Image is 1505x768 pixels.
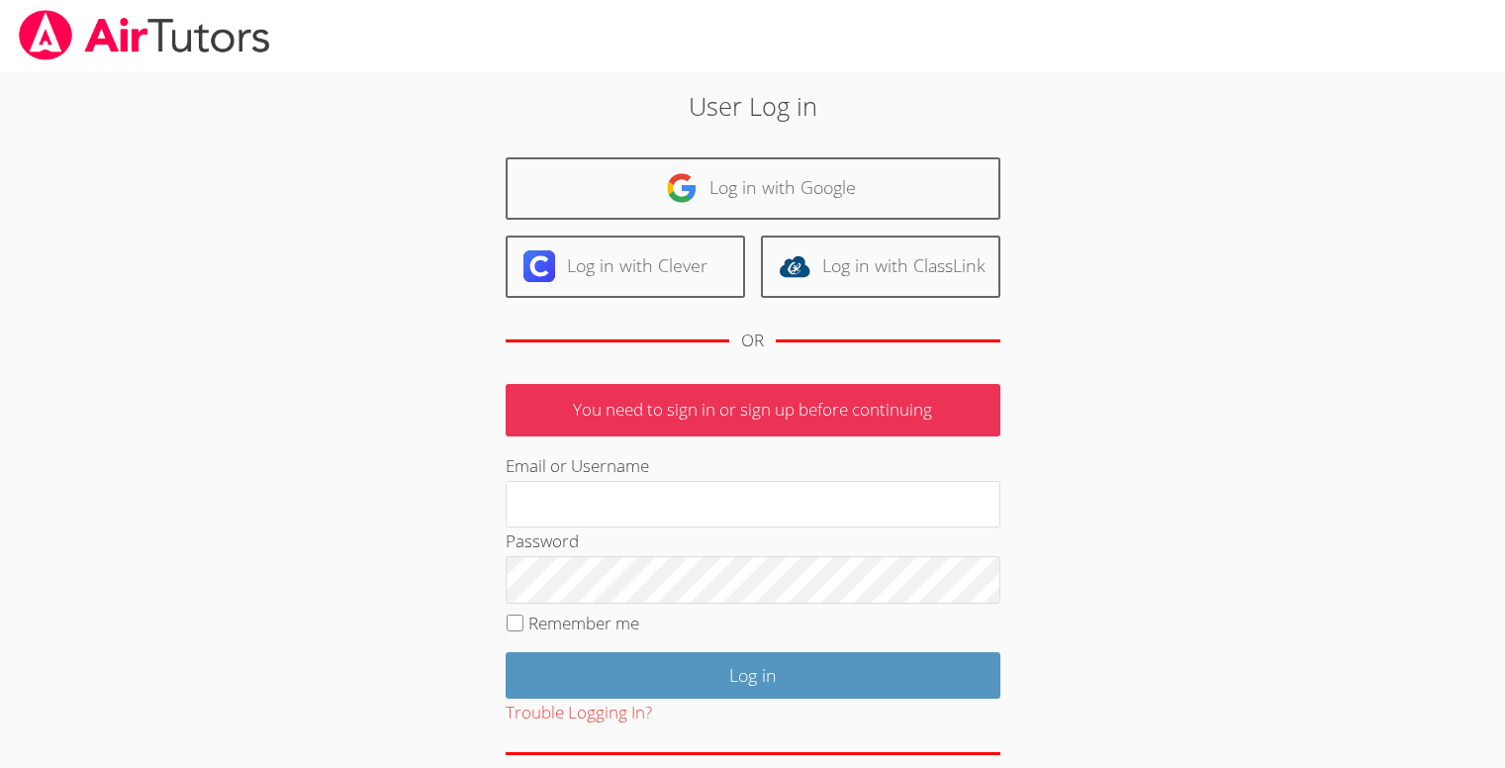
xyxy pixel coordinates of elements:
[666,172,698,204] img: google-logo-50288ca7cdecda66e5e0955fdab243c47b7ad437acaf1139b6f446037453330a.svg
[506,652,1000,699] input: Log in
[17,10,272,60] img: airtutors_banner-c4298cdbf04f3fff15de1276eac7730deb9818008684d7c2e4769d2f7ddbe033.png
[506,529,579,552] label: Password
[506,157,1000,220] a: Log in with Google
[346,87,1159,125] h2: User Log in
[506,699,652,727] button: Trouble Logging In?
[506,454,649,477] label: Email or Username
[528,612,639,634] label: Remember me
[506,236,745,298] a: Log in with Clever
[779,250,810,282] img: classlink-logo-d6bb404cc1216ec64c9a2012d9dc4662098be43eaf13dc465df04b49fa7ab582.svg
[761,236,1000,298] a: Log in with ClassLink
[523,250,555,282] img: clever-logo-6eab21bc6e7a338710f1a6ff85c0baf02591cd810cc4098c63d3a4b26e2feb20.svg
[741,327,764,355] div: OR
[506,384,1000,436] p: You need to sign in or sign up before continuing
